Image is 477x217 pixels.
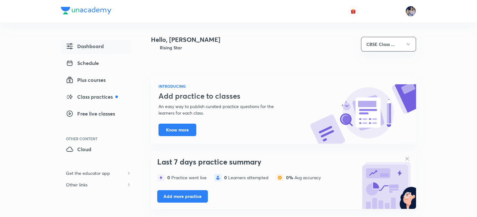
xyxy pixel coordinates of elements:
[214,174,222,181] img: statistics
[61,143,131,157] a: Cloud
[61,167,115,179] h6: Get the educator app
[158,103,289,116] p: An easy way to publish curated practice questions for the learners for each class.
[66,59,99,67] span: Schedule
[286,175,294,180] span: 0%
[157,157,357,166] h3: Last 7 days practice summary
[61,91,131,105] a: Class practices
[151,44,157,51] img: Badge
[224,175,269,180] div: Learners attempted
[167,175,207,180] div: Practice went live
[61,57,131,71] a: Schedule
[167,175,171,180] span: 0
[61,107,131,122] a: Free live classes
[157,190,208,203] button: Add more practice
[405,6,416,17] img: Tanya Gautam
[158,124,196,136] button: Know more
[66,93,118,101] span: Class practices
[360,153,416,209] img: bg
[61,40,131,54] a: Dashboard
[151,35,220,44] h4: Hello, [PERSON_NAME]
[61,179,93,190] h6: Other links
[310,84,416,144] img: know-more
[350,8,356,14] img: avatar
[66,145,91,153] span: Cloud
[61,7,111,14] img: Company Logo
[286,175,321,180] div: Avg accuracy
[421,193,470,210] iframe: Help widget launcher
[66,110,115,117] span: Free live classes
[276,174,284,181] img: statistics
[66,76,106,84] span: Plus courses
[160,44,182,51] h6: Rising Star
[61,7,111,16] a: Company Logo
[361,37,416,52] button: CBSE Class ...
[157,174,165,181] img: statistics
[66,42,104,50] span: Dashboard
[158,83,289,89] h6: INTRODUCING
[348,6,358,16] button: avatar
[61,74,131,88] a: Plus courses
[158,91,289,101] h3: Add practice to classes
[66,137,131,141] div: Other Content
[224,175,228,180] span: 0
